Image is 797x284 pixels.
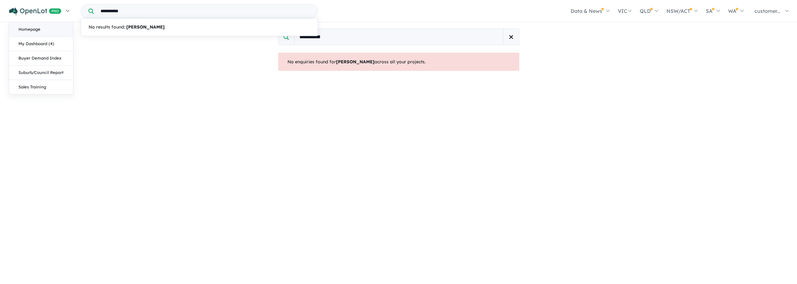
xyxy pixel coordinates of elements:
input: Try estate name, suburb, builder or developer [95,4,316,18]
a: Homepage [9,22,73,37]
b: [PERSON_NAME] [336,59,375,65]
a: Suburb/Council Report [9,66,73,80]
p: No enquiries found for across all your projects. [278,53,519,71]
em: No results found: [89,24,125,30]
input: Search buyers by name/email [294,29,503,45]
strong: [PERSON_NAME] [126,24,165,30]
a: Sales Training [9,80,73,94]
span: customer... [754,8,780,14]
a: My Dashboard (4) [9,37,73,51]
img: Openlot PRO Logo White [9,8,61,15]
a: Buyer Demand Index [9,51,73,66]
